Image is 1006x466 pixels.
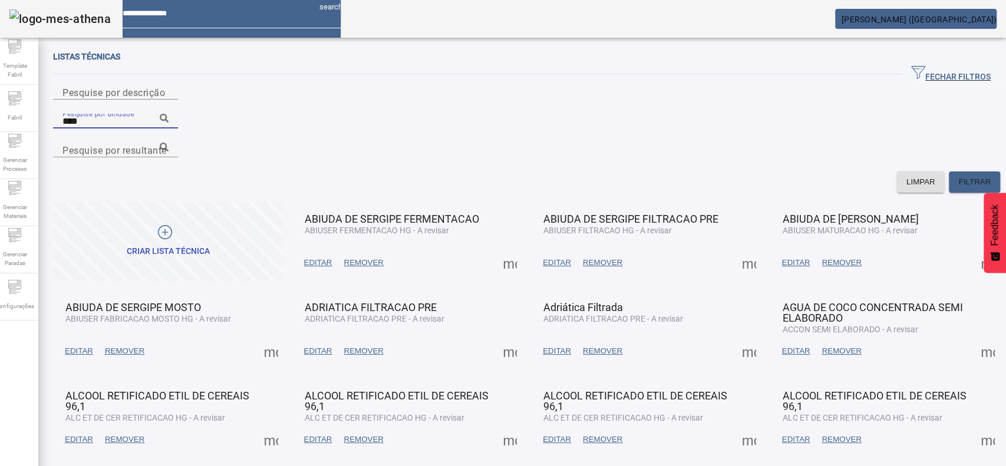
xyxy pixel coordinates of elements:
[260,341,282,362] button: Mais
[577,429,628,450] button: REMOVER
[298,341,338,362] button: EDITAR
[499,341,520,362] button: Mais
[984,193,1006,273] button: Feedback - Mostrar pesquisa
[816,252,867,273] button: REMOVER
[822,345,861,357] span: REMOVER
[99,341,150,362] button: REMOVER
[897,171,945,193] button: LIMPAR
[305,389,489,412] span: ALCOOL RETIFICADO ETIL DE CEREAIS 96,1
[62,144,167,156] mat-label: Pesquise por resultante
[783,301,963,324] span: AGUA DE COCO CONCENTRADA SEMI ELABORADO
[738,341,760,362] button: Mais
[499,429,520,450] button: Mais
[62,114,169,128] input: Number
[543,226,672,235] span: ABIUSER FILTRACAO HG - A revisar
[577,341,628,362] button: REMOVER
[65,389,249,412] span: ALCOOL RETIFICADO ETIL DE CEREAIS 96,1
[543,314,683,323] span: ADRIATICA FILTRACAO PRE - A revisar
[62,109,134,117] mat-label: Pesquise por unidade
[543,434,571,445] span: EDITAR
[65,314,231,323] span: ABIUSER FABRICACAO MOSTO HG - A revisar
[304,257,332,269] span: EDITAR
[782,345,810,357] span: EDITAR
[977,252,998,273] button: Mais
[738,429,760,450] button: Mais
[344,434,383,445] span: REMOVER
[4,110,25,125] span: Fabril
[304,345,332,357] span: EDITAR
[977,341,998,362] button: Mais
[782,257,810,269] span: EDITAR
[902,64,1000,85] button: FECHAR FILTROS
[338,341,389,362] button: REMOVER
[62,87,165,98] mat-label: Pesquise por descrição
[305,226,449,235] span: ABIUSER FERMENTACAO HG - A revisar
[816,341,867,362] button: REMOVER
[949,171,1000,193] button: FILTRAR
[906,176,935,188] span: LIMPAR
[59,341,99,362] button: EDITAR
[543,213,718,225] span: ABIUDA DE SERGIPE FILTRACAO PRE
[911,65,991,83] span: FECHAR FILTROS
[298,252,338,273] button: EDITAR
[543,257,571,269] span: EDITAR
[99,429,150,450] button: REMOVER
[305,314,444,323] span: ADRIATICA FILTRACAO PRE - A revisar
[338,429,389,450] button: REMOVER
[543,345,571,357] span: EDITAR
[989,204,1000,246] span: Feedback
[776,429,816,450] button: EDITAR
[59,429,99,450] button: EDITAR
[822,434,861,445] span: REMOVER
[783,213,919,225] span: ABIUDA DE [PERSON_NAME]
[583,345,622,357] span: REMOVER
[583,434,622,445] span: REMOVER
[499,252,520,273] button: Mais
[543,389,727,412] span: ALCOOL RETIFICADO ETIL DE CEREAIS 96,1
[53,52,120,61] span: Listas técnicas
[344,257,383,269] span: REMOVER
[338,252,389,273] button: REMOVER
[65,345,93,357] span: EDITAR
[304,434,332,445] span: EDITAR
[62,143,169,157] input: Number
[822,257,861,269] span: REMOVER
[577,252,628,273] button: REMOVER
[783,389,967,412] span: ALCOOL RETIFICADO ETIL DE CEREAIS 96,1
[816,429,867,450] button: REMOVER
[783,226,918,235] span: ABIUSER MATURACAO HG - A revisar
[782,434,810,445] span: EDITAR
[344,345,383,357] span: REMOVER
[776,341,816,362] button: EDITAR
[127,246,210,257] div: CRIAR LISTA TÉCNICA
[105,345,144,357] span: REMOVER
[9,9,111,28] img: logo-mes-athena
[583,257,622,269] span: REMOVER
[543,301,623,313] span: Adriática Filtrada
[738,252,760,273] button: Mais
[842,15,997,24] span: [PERSON_NAME] ([GEOGRAPHIC_DATA])
[65,301,201,313] span: ABIUDA DE SERGIPE MOSTO
[260,429,282,450] button: Mais
[776,252,816,273] button: EDITAR
[305,301,437,313] span: ADRIATICA FILTRACAO PRE
[537,252,577,273] button: EDITAR
[958,176,991,188] span: FILTRAR
[105,434,144,445] span: REMOVER
[305,213,479,225] span: ABIUDA DE SERGIPE FERMENTACAO
[65,434,93,445] span: EDITAR
[537,341,577,362] button: EDITAR
[298,429,338,450] button: EDITAR
[977,429,998,450] button: Mais
[537,429,577,450] button: EDITAR
[53,201,283,281] button: CRIAR LISTA TÉCNICA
